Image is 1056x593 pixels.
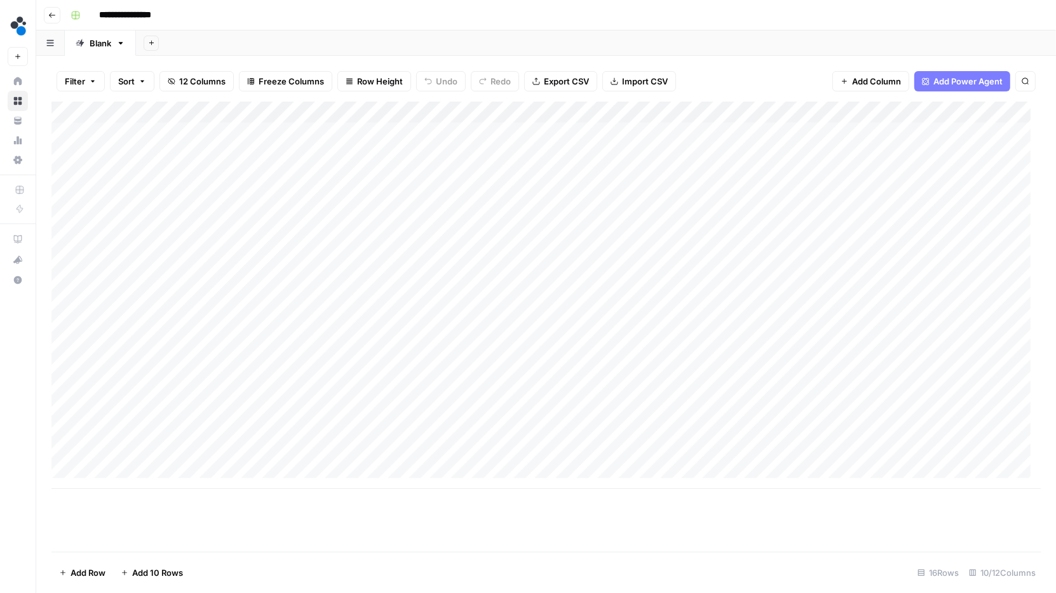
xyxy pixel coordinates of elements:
[964,563,1041,583] div: 10/12 Columns
[159,71,234,91] button: 12 Columns
[416,71,466,91] button: Undo
[914,71,1010,91] button: Add Power Agent
[544,75,589,88] span: Export CSV
[436,75,457,88] span: Undo
[118,75,135,88] span: Sort
[8,250,28,270] button: What's new?
[357,75,403,88] span: Row Height
[132,566,183,579] span: Add 10 Rows
[90,37,111,50] div: Blank
[852,75,901,88] span: Add Column
[912,563,964,583] div: 16 Rows
[832,71,909,91] button: Add Column
[110,71,154,91] button: Sort
[8,10,28,42] button: Workspace: spot.ai
[471,71,519,91] button: Redo
[8,130,28,150] a: Usage
[179,75,226,88] span: 12 Columns
[51,563,113,583] button: Add Row
[8,270,28,290] button: Help + Support
[602,71,676,91] button: Import CSV
[71,566,105,579] span: Add Row
[8,150,28,170] a: Settings
[524,71,597,91] button: Export CSV
[337,71,411,91] button: Row Height
[622,75,668,88] span: Import CSV
[259,75,324,88] span: Freeze Columns
[57,71,105,91] button: Filter
[113,563,191,583] button: Add 10 Rows
[933,75,1003,88] span: Add Power Agent
[65,75,85,88] span: Filter
[8,250,27,269] div: What's new?
[8,15,30,37] img: spot.ai Logo
[8,229,28,250] a: AirOps Academy
[8,71,28,91] a: Home
[8,110,28,131] a: Your Data
[65,30,136,56] a: Blank
[239,71,332,91] button: Freeze Columns
[491,75,511,88] span: Redo
[8,91,28,111] a: Browse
